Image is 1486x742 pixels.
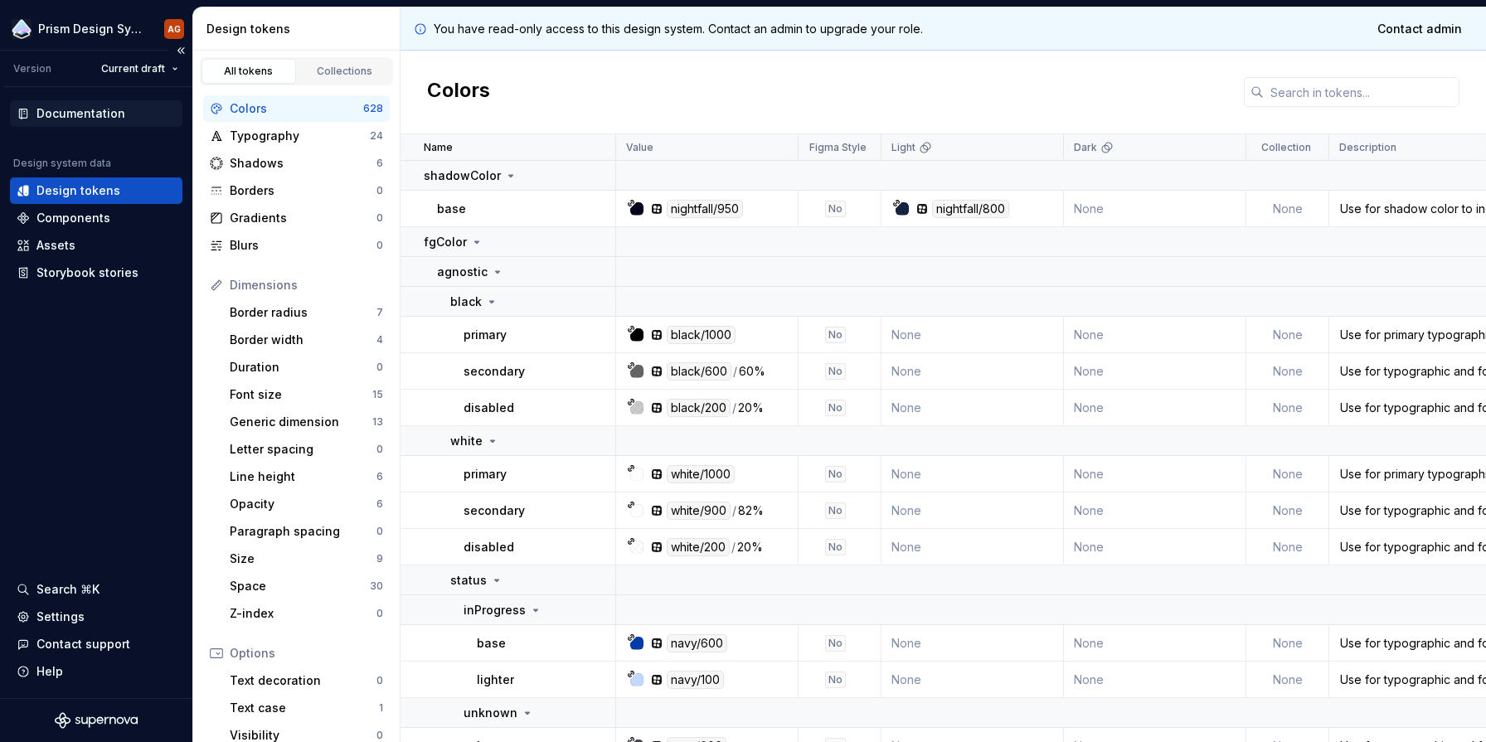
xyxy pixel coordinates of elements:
[376,497,383,511] div: 6
[450,293,482,310] p: black
[424,234,467,250] p: fgColor
[464,466,507,483] p: primary
[1064,390,1246,426] td: None
[223,667,390,694] a: Text decoration0
[825,363,846,380] div: No
[223,600,390,627] a: Z-index0
[55,712,138,729] svg: Supernova Logo
[1064,529,1246,565] td: None
[376,306,383,319] div: 7
[731,538,736,556] div: /
[881,353,1064,390] td: None
[376,239,383,252] div: 0
[434,21,923,37] p: You have read-only access to this design system. Contact an admin to upgrade your role.
[1264,77,1459,107] input: Search in tokens...
[437,264,488,280] p: agnostic
[732,399,736,417] div: /
[733,362,737,381] div: /
[738,399,764,417] div: 20%
[230,578,370,594] div: Space
[1074,141,1097,154] p: Dark
[732,502,736,520] div: /
[10,658,182,685] button: Help
[372,388,383,401] div: 15
[809,141,867,154] p: Figma Style
[223,409,390,435] a: Generic dimension13
[230,332,376,348] div: Border width
[376,552,383,565] div: 9
[376,211,383,225] div: 0
[825,502,846,519] div: No
[825,539,846,555] div: No
[667,200,743,218] div: nightfall/950
[10,576,182,603] button: Search ⌘K
[36,210,110,226] div: Components
[825,400,846,416] div: No
[1246,456,1329,492] td: None
[10,100,182,127] a: Documentation
[881,662,1064,698] td: None
[1064,353,1246,390] td: None
[230,496,376,512] div: Opacity
[376,184,383,197] div: 0
[230,359,376,376] div: Duration
[667,465,735,483] div: white/1000
[36,663,63,680] div: Help
[223,695,390,721] a: Text case1
[881,456,1064,492] td: None
[36,264,138,281] div: Storybook stories
[230,386,372,403] div: Font size
[10,604,182,630] a: Settings
[464,400,514,416] p: disabled
[450,433,483,449] p: white
[13,62,51,75] div: Version
[207,65,290,78] div: All tokens
[464,502,525,519] p: secondary
[881,492,1064,529] td: None
[376,729,383,742] div: 0
[203,150,390,177] a: Shadows6
[372,415,383,429] div: 13
[10,232,182,259] a: Assets
[376,525,383,538] div: 0
[825,327,846,343] div: No
[223,573,390,599] a: Space30
[230,441,376,458] div: Letter spacing
[230,605,376,622] div: Z-index
[881,317,1064,353] td: None
[230,277,383,293] div: Dimensions
[230,414,372,430] div: Generic dimension
[230,182,376,199] div: Borders
[376,157,383,170] div: 6
[230,210,376,226] div: Gradients
[1064,317,1246,353] td: None
[230,155,376,172] div: Shadows
[168,22,181,36] div: AG
[230,468,376,485] div: Line height
[626,141,653,154] p: Value
[1246,529,1329,565] td: None
[739,362,765,381] div: 60%
[94,57,186,80] button: Current draft
[230,700,379,716] div: Text case
[881,529,1064,565] td: None
[230,672,376,689] div: Text decoration
[477,672,514,688] p: lighter
[230,523,376,540] div: Paragraph spacing
[376,470,383,483] div: 6
[223,491,390,517] a: Opacity6
[1246,353,1329,390] td: None
[10,205,182,231] a: Components
[3,11,189,46] button: Prism Design SystemAG
[825,201,846,217] div: No
[825,672,846,688] div: No
[223,463,390,490] a: Line height6
[203,205,390,231] a: Gradients0
[230,128,370,144] div: Typography
[825,466,846,483] div: No
[437,201,466,217] p: base
[230,304,376,321] div: Border radius
[13,157,111,170] div: Design system data
[376,443,383,456] div: 0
